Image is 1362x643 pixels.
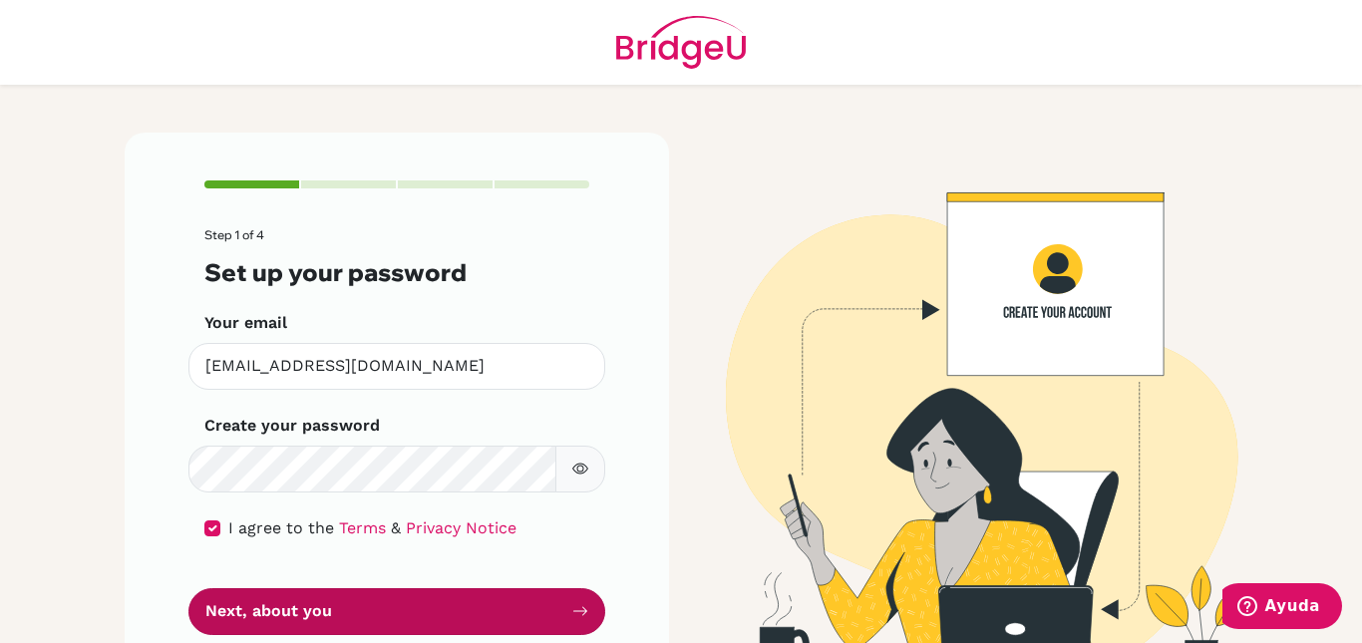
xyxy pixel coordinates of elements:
[339,518,386,537] a: Terms
[188,343,605,390] input: Insert your email*
[1222,583,1342,633] iframe: Abre un widget desde donde se puede obtener más información
[204,227,264,242] span: Step 1 of 4
[406,518,516,537] a: Privacy Notice
[204,414,380,438] label: Create your password
[391,518,401,537] span: &
[228,518,334,537] span: I agree to the
[188,588,605,635] button: Next, about you
[204,258,589,287] h3: Set up your password
[204,311,287,335] label: Your email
